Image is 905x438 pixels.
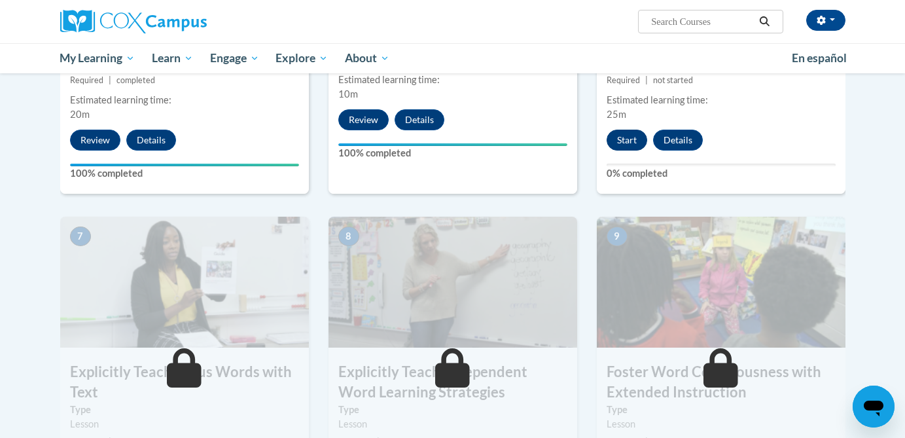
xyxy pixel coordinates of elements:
[338,88,358,100] span: 10m
[395,109,444,130] button: Details
[653,75,693,85] span: not started
[70,417,299,431] div: Lesson
[338,403,567,417] label: Type
[607,227,628,246] span: 9
[116,75,155,85] span: completed
[338,73,567,87] div: Estimated learning time:
[143,43,202,73] a: Learn
[328,217,577,348] img: Course Image
[70,166,299,181] label: 100% completed
[338,143,567,146] div: Your progress
[607,93,836,107] div: Estimated learning time:
[328,362,577,403] h3: Explicitly Teach Independent Word Learning Strategies
[109,75,111,85] span: |
[70,75,103,85] span: Required
[202,43,268,73] a: Engage
[336,43,398,73] a: About
[338,146,567,160] label: 100% completed
[653,130,703,151] button: Details
[345,50,389,66] span: About
[60,10,207,33] img: Cox Campus
[60,50,135,66] span: My Learning
[645,75,648,85] span: |
[70,227,91,246] span: 7
[607,109,626,120] span: 25m
[754,14,774,29] button: Search
[52,43,144,73] a: My Learning
[152,50,193,66] span: Learn
[650,14,754,29] input: Search Courses
[806,10,845,31] button: Account Settings
[70,93,299,107] div: Estimated learning time:
[853,386,895,428] iframe: Button to launch messaging window
[267,43,336,73] a: Explore
[60,362,309,403] h3: Explicitly Teach Focus Words with Text
[338,417,567,431] div: Lesson
[607,166,836,181] label: 0% completed
[792,51,847,65] span: En español
[210,50,259,66] span: Engage
[783,45,855,72] a: En español
[70,403,299,417] label: Type
[275,50,328,66] span: Explore
[597,362,845,403] h3: Foster Word Consciousness with Extended Instruction
[607,75,640,85] span: Required
[338,227,359,246] span: 8
[70,164,299,166] div: Your progress
[607,403,836,417] label: Type
[338,109,389,130] button: Review
[126,130,176,151] button: Details
[70,109,90,120] span: 20m
[607,417,836,431] div: Lesson
[607,130,647,151] button: Start
[70,130,120,151] button: Review
[60,10,309,33] a: Cox Campus
[60,217,309,348] img: Course Image
[597,217,845,348] img: Course Image
[41,43,865,73] div: Main menu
